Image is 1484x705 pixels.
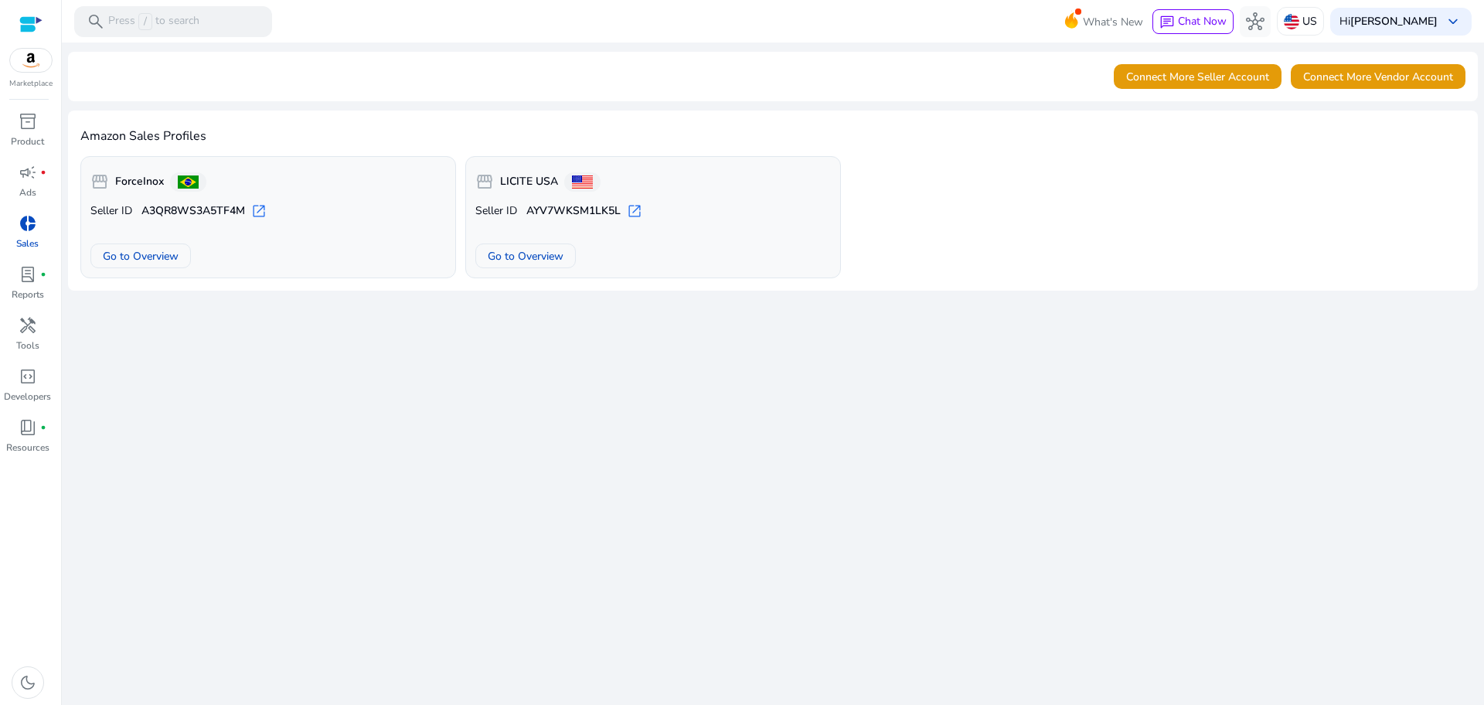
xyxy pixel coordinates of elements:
span: fiber_manual_record [40,271,46,278]
span: open_in_new [627,203,642,219]
span: handyman [19,316,37,335]
p: US [1302,8,1317,35]
h4: Amazon Sales Profiles [80,129,1465,144]
p: Press to search [108,13,199,30]
img: amazon.svg [10,49,52,72]
span: What's New [1083,9,1143,36]
p: Tools [16,339,39,352]
p: Ads [19,186,36,199]
button: Go to Overview [90,244,191,268]
button: hub [1240,6,1271,37]
span: inventory_2 [19,112,37,131]
span: Connect More Seller Account [1126,69,1269,85]
span: fiber_manual_record [40,424,46,431]
span: hub [1246,12,1264,31]
p: Developers [4,390,51,404]
img: us.svg [1284,14,1299,29]
p: Hi [1339,16,1438,27]
span: open_in_new [251,203,267,219]
span: Seller ID [475,203,517,219]
span: Connect More Vendor Account [1303,69,1453,85]
p: Sales [16,237,39,250]
span: code_blocks [19,367,37,386]
button: chatChat Now [1152,9,1234,34]
span: keyboard_arrow_down [1444,12,1462,31]
span: Seller ID [90,203,132,219]
span: Go to Overview [488,248,563,264]
span: / [138,13,152,30]
p: Marketplace [9,78,53,90]
span: campaign [19,163,37,182]
span: dark_mode [19,673,37,692]
b: A3QR8WS3A5TF4M [141,203,245,219]
button: Connect More Seller Account [1114,64,1281,89]
span: Go to Overview [103,248,179,264]
span: search [87,12,105,31]
button: Go to Overview [475,244,576,268]
span: donut_small [19,214,37,233]
span: storefront [90,172,109,191]
span: storefront [475,172,494,191]
p: Reports [12,288,44,301]
span: fiber_manual_record [40,169,46,175]
p: Resources [6,441,49,455]
p: Product [11,135,44,148]
span: book_4 [19,418,37,437]
button: Connect More Vendor Account [1291,64,1465,89]
span: Chat Now [1178,14,1227,29]
b: ForceInox [115,174,164,189]
b: [PERSON_NAME] [1350,14,1438,29]
span: chat [1159,15,1175,30]
b: AYV7WKSM1LK5L [526,203,621,219]
b: LICITE USA [500,174,558,189]
span: lab_profile [19,265,37,284]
